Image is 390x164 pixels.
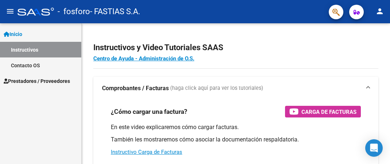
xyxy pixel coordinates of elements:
[285,106,361,117] button: Carga de Facturas
[4,77,70,85] span: Prestadores / Proveedores
[90,4,140,20] span: - FASTIAS S.A.
[93,55,194,62] a: Centro de Ayuda - Administración de O.S.
[6,7,15,16] mat-icon: menu
[170,84,263,92] span: (haga click aquí para ver los tutoriales)
[301,107,356,116] span: Carga de Facturas
[375,7,384,16] mat-icon: person
[93,41,378,55] h2: Instructivos y Video Tutoriales SAAS
[111,123,361,131] p: En este video explicaremos cómo cargar facturas.
[365,139,383,157] div: Open Intercom Messenger
[111,136,361,144] p: También les mostraremos cómo asociar la documentación respaldatoria.
[102,84,169,92] strong: Comprobantes / Facturas
[93,77,378,100] mat-expansion-panel-header: Comprobantes / Facturas (haga click aquí para ver los tutoriales)
[111,149,182,155] a: Instructivo Carga de Facturas
[4,30,22,38] span: Inicio
[58,4,90,20] span: - fosforo
[111,107,187,117] h3: ¿Cómo cargar una factura?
